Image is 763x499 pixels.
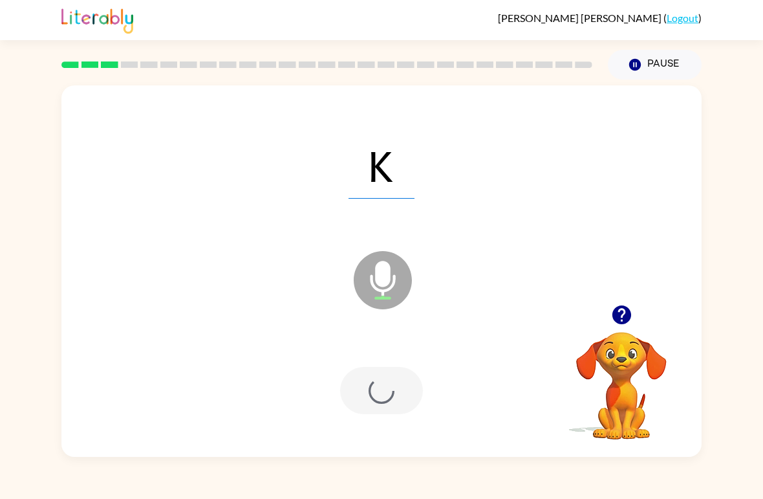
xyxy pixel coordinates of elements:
[498,12,663,24] span: [PERSON_NAME] [PERSON_NAME]
[667,12,698,24] a: Logout
[498,12,702,24] div: ( )
[61,5,133,34] img: Literably
[557,312,686,441] video: Your browser must support playing .mp4 files to use Literably. Please try using another browser.
[349,131,414,199] span: K
[608,50,702,80] button: Pause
